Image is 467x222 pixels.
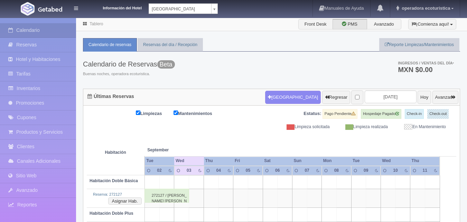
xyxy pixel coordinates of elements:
span: Buenas noches, operadora ecoturistica. [83,71,175,77]
button: Regresar [322,91,350,104]
div: 10 [391,168,400,174]
a: Reporte Limpiezas/Mantenimientos [379,38,459,52]
b: Habitación Doble Básica [90,178,138,183]
button: ¡Comienza aquí! [408,19,456,29]
th: Thu [410,156,440,166]
label: Avanzado [367,19,401,29]
a: Reservas del día / Recepción [138,38,203,52]
input: Limpiezas [136,110,140,115]
label: Limpiezas [136,109,172,117]
label: Mantenimientos [174,109,223,117]
label: Estatus: [303,110,321,117]
div: En Mantenimiento [393,124,451,130]
button: [GEOGRAPHIC_DATA] [265,91,321,104]
h3: MXN $0.00 [398,66,454,73]
label: Check-out [427,109,449,119]
th: Wed [381,156,410,166]
span: September [147,147,201,153]
div: 07 [303,168,311,174]
div: 11 [421,168,429,174]
img: Getabed [38,7,62,12]
b: Habitación Doble Plus [90,211,133,216]
img: Getabed [21,2,35,16]
label: Front Desk [298,19,333,29]
div: 03 [185,168,193,174]
label: Pago Pendiente [323,109,357,119]
label: PMS [333,19,367,29]
div: 05 [244,168,252,174]
div: 08 [332,168,341,174]
div: 09 [362,168,370,174]
div: 04 [214,168,223,174]
div: 06 [273,168,282,174]
dt: Información del Hotel [86,3,142,11]
th: Tue [144,156,174,166]
div: Limpieza solicitada [277,124,335,130]
span: [GEOGRAPHIC_DATA] [152,4,208,14]
th: Fri [233,156,263,166]
h3: Calendario de Reservas [83,60,175,68]
a: Tablero [90,21,103,26]
th: Sat [263,156,292,166]
div: 272127 / [PERSON_NAME] [PERSON_NAME] [144,189,189,203]
th: Sun [292,156,321,166]
span: operadora ecoturistica [400,6,450,11]
th: Tue [351,156,381,166]
label: Check-in [405,109,424,119]
a: Reserva: 272127 [93,192,122,196]
th: Thu [204,156,233,166]
th: Mon [322,156,351,166]
h4: Últimas Reservas [87,94,134,99]
button: Asignar Hab. [108,197,142,205]
button: Avanzar [432,91,458,104]
span: Ingresos / Ventas del día [398,61,454,65]
span: Beta [157,60,175,69]
button: Hoy [418,91,431,104]
strong: Habitación [105,150,126,155]
div: 02 [155,168,164,174]
div: Limpieza realizada [335,124,393,130]
label: Hospedaje Pagado [361,109,401,119]
a: [GEOGRAPHIC_DATA] [149,3,218,14]
a: Calendario de reservas [83,38,137,52]
th: Wed [174,156,204,166]
input: Mantenimientos [174,110,178,115]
